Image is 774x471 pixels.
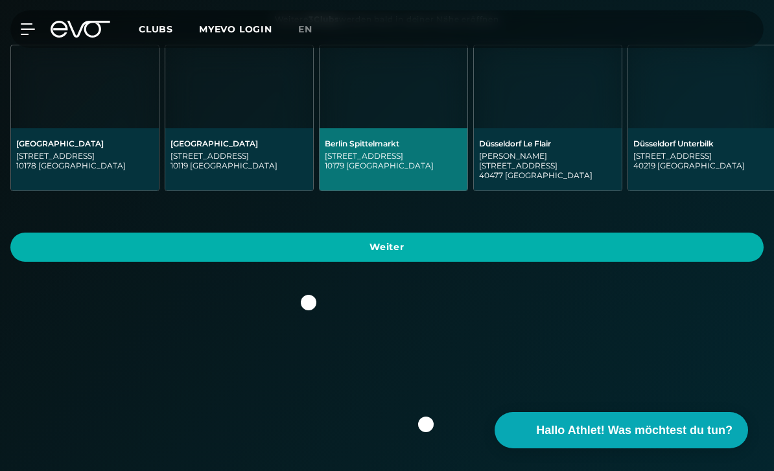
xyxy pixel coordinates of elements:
div: [GEOGRAPHIC_DATA] [16,139,154,148]
div: Berlin Spittelmarkt [325,139,462,148]
div: Düsseldorf Le Flair [479,139,616,148]
a: MYEVO LOGIN [199,23,272,35]
span: Weiter [26,240,748,254]
div: [STREET_ADDRESS] 40219 [GEOGRAPHIC_DATA] [633,151,771,170]
div: [GEOGRAPHIC_DATA] [170,139,308,148]
div: [STREET_ADDRESS] 10178 [GEOGRAPHIC_DATA] [16,151,154,170]
div: [STREET_ADDRESS] 10179 [GEOGRAPHIC_DATA] [325,151,462,170]
a: Clubs [139,23,199,35]
a: en [298,22,328,37]
span: en [298,23,312,35]
div: [STREET_ADDRESS] 10119 [GEOGRAPHIC_DATA] [170,151,308,170]
div: [PERSON_NAME][STREET_ADDRESS] 40477 [GEOGRAPHIC_DATA] [479,151,616,180]
span: Clubs [139,23,173,35]
div: Düsseldorf Unterbilk [633,139,771,148]
span: Hallo Athlet! Was möchtest du tun? [536,422,733,439]
a: Weiter [10,233,764,262]
button: Hallo Athlet! Was möchtest du tun? [495,412,748,448]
